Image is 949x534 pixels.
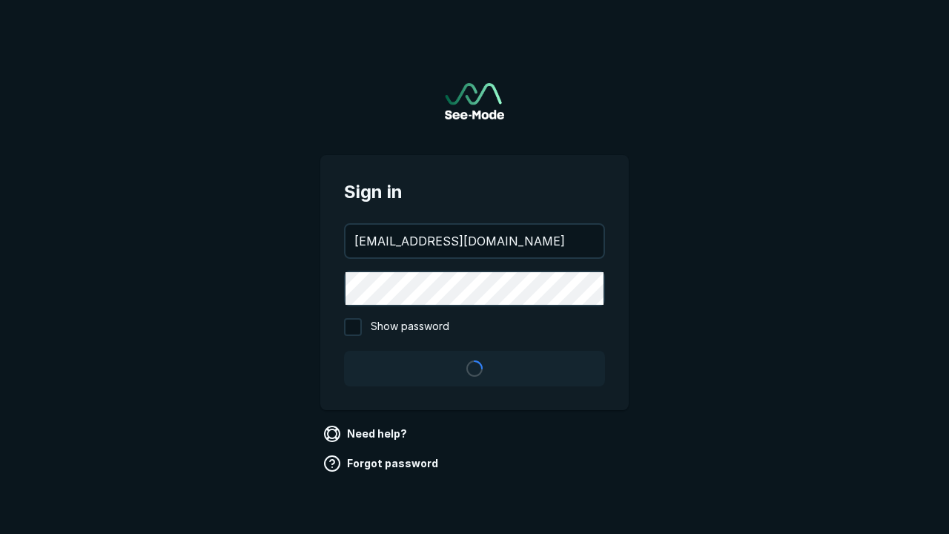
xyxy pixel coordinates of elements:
span: Sign in [344,179,605,205]
a: Need help? [320,422,413,446]
img: See-Mode Logo [445,83,504,119]
span: Show password [371,318,449,336]
input: your@email.com [345,225,604,257]
a: Go to sign in [445,83,504,119]
a: Forgot password [320,452,444,475]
